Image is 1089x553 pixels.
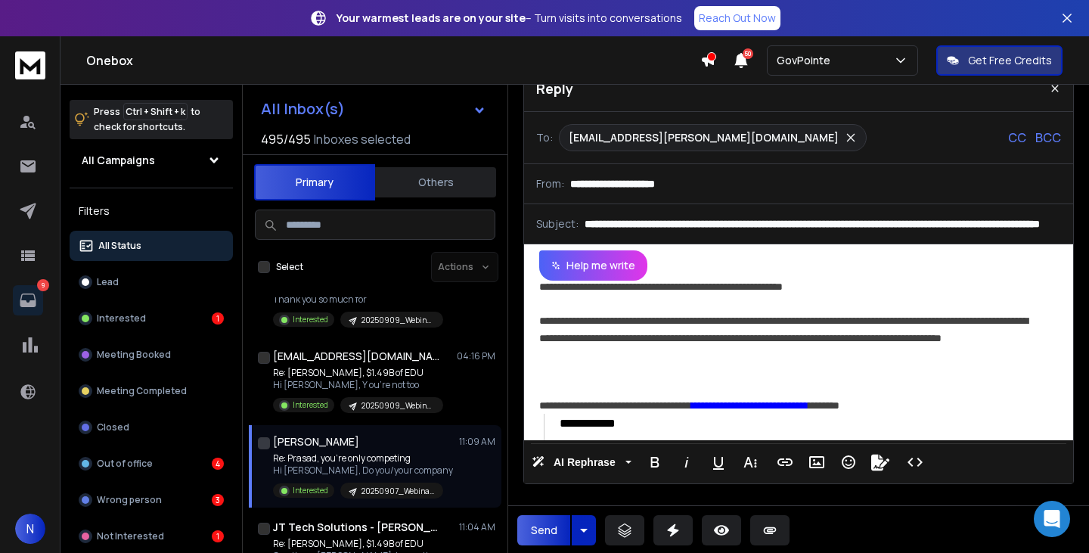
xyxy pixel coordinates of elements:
[13,285,43,315] a: 9
[212,530,224,542] div: 1
[457,350,495,362] p: 04:16 PM
[901,447,929,477] button: Code View
[1008,129,1026,147] p: CC
[536,216,579,231] p: Subject:
[70,376,233,406] button: Meeting Completed
[551,456,619,469] span: AI Rephrase
[70,145,233,176] button: All Campaigns
[293,314,328,325] p: Interested
[273,434,359,449] h1: [PERSON_NAME]
[98,240,141,252] p: All Status
[736,447,765,477] button: More Text
[261,101,345,117] h1: All Inbox(s)
[536,78,573,99] p: Reply
[254,164,375,200] button: Primary
[459,521,495,533] p: 11:04 AM
[361,400,434,412] p: 20250909_Webinar-[PERSON_NAME](09011-0912)-NAICS EDU Support - Nationwide Contracts
[672,447,701,477] button: Italic (Ctrl+I)
[70,412,233,443] button: Closed
[97,530,164,542] p: Not Interested
[97,458,153,470] p: Out of office
[361,315,434,326] p: 20250909_Webinar-[PERSON_NAME](09011-0912)-NAICS EDU Support - Nationwide Contracts
[375,166,496,199] button: Others
[70,303,233,334] button: Interested1
[82,153,155,168] h1: All Campaigns
[834,447,863,477] button: Emoticons
[212,494,224,506] div: 3
[70,231,233,261] button: All Status
[212,458,224,470] div: 4
[337,11,682,26] p: – Turn visits into conversations
[70,521,233,551] button: Not Interested1
[15,514,45,544] button: N
[771,447,799,477] button: Insert Link (Ctrl+K)
[273,379,443,391] p: Hi [PERSON_NAME], Y ou’re not too
[97,276,119,288] p: Lead
[97,385,187,397] p: Meeting Completed
[1035,129,1061,147] p: BCC
[94,104,200,135] p: Press to check for shortcuts.
[37,279,49,291] p: 9
[70,449,233,479] button: Out of office4
[276,261,303,273] label: Select
[699,11,776,26] p: Reach Out Now
[273,520,439,535] h1: JT Tech Solutions - [PERSON_NAME]
[694,6,780,30] a: Reach Out Now
[1034,501,1070,537] div: Open Intercom Messenger
[273,464,453,477] p: Hi [PERSON_NAME], Do you/your company
[15,51,45,79] img: logo
[273,367,443,379] p: Re: [PERSON_NAME], $1.49B of EDU
[529,447,634,477] button: AI Rephrase
[86,51,700,70] h1: Onebox
[293,485,328,496] p: Interested
[802,447,831,477] button: Insert Image (Ctrl+P)
[866,447,895,477] button: Signature
[273,452,453,464] p: Re: Prasad, you’re only competing
[361,486,434,497] p: 20250907_Webinar-[PERSON_NAME] (0910-11)-Nationwide Marketing Support Contracts
[70,267,233,297] button: Lead
[70,340,233,370] button: Meeting Booked
[97,494,162,506] p: Wrong person
[123,103,188,120] span: Ctrl + Shift + k
[569,130,839,145] p: [EMAIL_ADDRESS][PERSON_NAME][DOMAIN_NAME]
[539,250,647,281] button: Help me write
[293,399,328,411] p: Interested
[97,349,171,361] p: Meeting Booked
[743,48,753,59] span: 50
[337,11,526,25] strong: Your warmest leads are on your site
[273,349,439,364] h1: [EMAIL_ADDRESS][DOMAIN_NAME]
[249,94,498,124] button: All Inbox(s)
[704,447,733,477] button: Underline (Ctrl+U)
[936,45,1063,76] button: Get Free Credits
[314,130,411,148] h3: Inboxes selected
[517,515,570,545] button: Send
[70,485,233,515] button: Wrong person3
[536,176,564,191] p: From:
[97,421,129,433] p: Closed
[459,436,495,448] p: 11:09 AM
[70,200,233,222] h3: Filters
[536,130,553,145] p: To:
[273,538,455,550] p: Re: [PERSON_NAME], $1.49B of EDU
[777,53,836,68] p: GovPointe
[261,130,311,148] span: 495 / 495
[212,312,224,325] div: 1
[97,312,146,325] p: Interested
[273,294,443,306] p: Thank you so much for
[968,53,1052,68] p: Get Free Credits
[641,447,669,477] button: Bold (Ctrl+B)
